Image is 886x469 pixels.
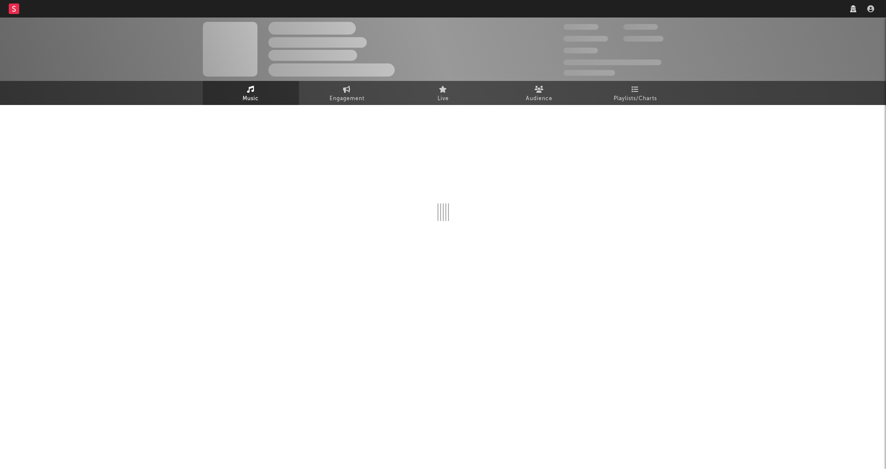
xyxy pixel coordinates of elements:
[243,94,259,104] span: Music
[203,81,299,105] a: Music
[563,59,661,65] span: 50,000,000 Monthly Listeners
[299,81,395,105] a: Engagement
[563,36,608,42] span: 50,000,000
[614,94,657,104] span: Playlists/Charts
[526,94,552,104] span: Audience
[623,36,664,42] span: 1,000,000
[587,81,684,105] a: Playlists/Charts
[395,81,491,105] a: Live
[330,94,365,104] span: Engagement
[563,48,598,53] span: 100,000
[563,24,598,30] span: 300,000
[623,24,658,30] span: 100,000
[491,81,587,105] a: Audience
[438,94,449,104] span: Live
[563,70,615,76] span: Jump Score: 85.0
